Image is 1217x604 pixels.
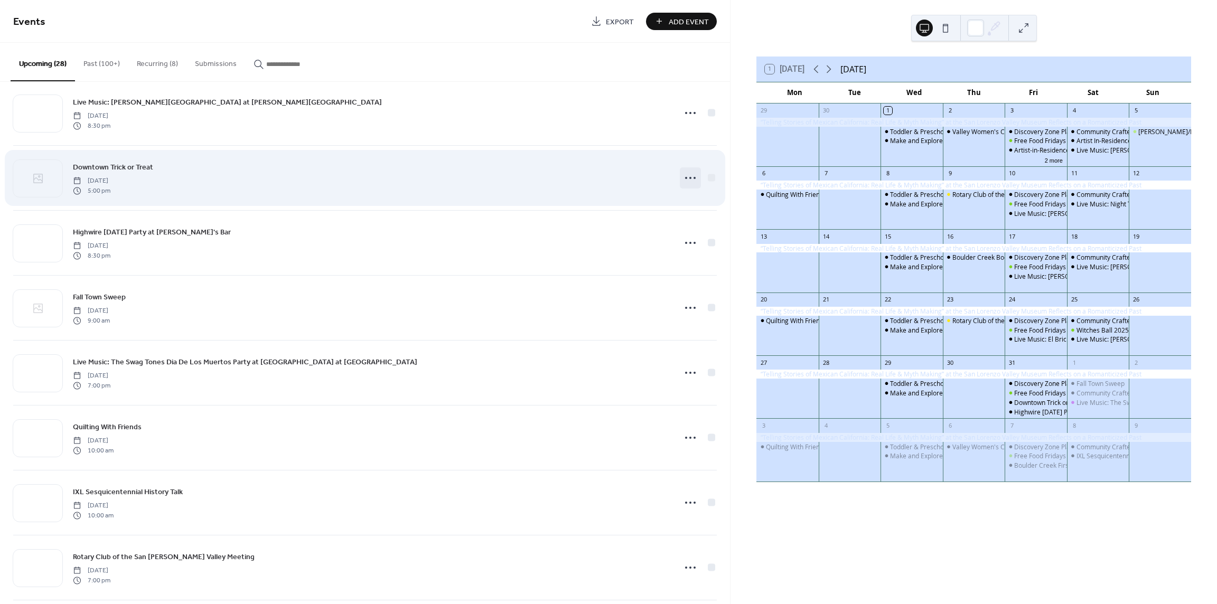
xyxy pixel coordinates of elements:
[1076,190,1136,199] div: Community Crafters
[822,421,830,429] div: 4
[73,241,110,251] span: [DATE]
[952,253,1119,262] div: Boulder Creek Book Group (Hybrid: In-Person and Zoom)
[13,12,45,32] span: Events
[881,253,943,262] div: Toddler & Preschool Storytime
[73,552,255,563] span: Rotary Club of the San [PERSON_NAME] Valley Meeting
[73,487,183,498] span: IXL Sesquicentennial History Talk
[943,127,1005,136] div: Valley Women's Club Caregiver Support Group Meeting
[881,379,943,388] div: Toddler & Preschool Storytime
[1070,107,1078,115] div: 4
[73,446,114,455] span: 10:00 am
[73,436,114,446] span: [DATE]
[1005,442,1067,451] div: Discovery Zone Play Group
[1070,358,1078,366] div: 1
[890,442,979,451] div: Toddler & Preschool Storytime
[822,232,830,240] div: 14
[946,169,954,177] div: 9
[73,176,110,186] span: [DATE]
[1008,296,1016,304] div: 24
[840,63,866,76] div: [DATE]
[1132,358,1140,366] div: 2
[756,190,819,199] div: Quilting With Friends
[1008,421,1016,429] div: 7
[890,379,979,388] div: Toddler & Preschool Storytime
[583,13,642,30] a: Export
[1070,169,1078,177] div: 11
[756,316,819,325] div: Quilting With Friends
[1014,442,1093,451] div: Discovery Zone Play Group
[1132,169,1140,177] div: 12
[1067,379,1129,388] div: Fall Town Sweep
[1005,326,1067,335] div: Free Food Fridays
[73,161,153,173] a: Downtown Trick or Treat
[73,227,231,238] span: Highwire [DATE] Party at [PERSON_NAME]'s Bar
[1067,127,1129,136] div: Community Crafters
[73,486,183,498] a: IXL Sesquicentennial History Talk
[881,451,943,460] div: Make and Explore @ Boulder Creek
[1129,127,1191,136] div: Wee Kirk Farmers/Makers Market
[1067,316,1129,325] div: Community Crafters
[1005,379,1067,388] div: Discovery Zone Play Group
[946,421,954,429] div: 6
[946,232,954,240] div: 16
[1070,232,1078,240] div: 18
[646,13,717,30] button: Add Event
[1014,190,1093,199] div: Discovery Zone Play Group
[1014,451,1066,460] div: Free Food Fridays
[881,190,943,199] div: Toddler & Preschool Storytime
[1067,136,1129,145] div: Artist In-Residence Talk
[73,291,126,303] a: Fall Town Sweep
[881,200,943,209] div: Make and Explore @ Boulder Creek
[1005,272,1067,281] div: Live Music: Jefferson's Revival at Joe's Bar
[1014,146,1130,155] div: Artist-in-Residence Exhibition Reception
[766,442,827,451] div: Quilting With Friends
[73,292,126,303] span: Fall Town Sweep
[946,358,954,366] div: 30
[822,169,830,177] div: 7
[1005,389,1067,398] div: Free Food Fridays
[760,169,767,177] div: 6
[1067,442,1129,451] div: Community Crafters
[1123,82,1183,103] div: Sun
[1067,335,1129,344] div: Live Music: Cooper Street at Joe's Bar
[1067,146,1129,155] div: Live Music: Kevin Hamm Band at Joe's Bar
[822,107,830,115] div: 30
[1014,326,1066,335] div: Free Food Fridays
[1005,408,1067,417] div: Highwire Halloween Party at Joe's Bar
[186,43,245,80] button: Submissions
[73,381,110,390] span: 7:00 pm
[1005,262,1067,271] div: Free Food Fridays
[1014,461,1092,470] div: Boulder Creek First [DATE]
[1014,136,1066,145] div: Free Food Fridays
[1008,169,1016,177] div: 10
[1014,408,1155,417] div: Highwire [DATE] Party at [PERSON_NAME]'s Bar
[943,442,1005,451] div: Valley Women's Club Caregiver Support Group Meeting
[890,262,1015,271] div: Make and Explore @ [GEOGRAPHIC_DATA]
[884,169,892,177] div: 8
[73,251,110,260] span: 8:30 pm
[952,442,1115,451] div: Valley Women's Club Caregiver Support Group Meeting
[884,358,892,366] div: 29
[1132,421,1140,429] div: 9
[1067,253,1129,262] div: Community Crafters
[946,296,954,304] div: 23
[1008,107,1016,115] div: 3
[1005,253,1067,262] div: Discovery Zone Play Group
[1067,262,1129,271] div: Live Music: Jeffrey A. Meyer Band at Joe's Bar
[1132,107,1140,115] div: 5
[1076,136,1145,145] div: Artist In-Residence Talk
[1070,421,1078,429] div: 8
[1132,296,1140,304] div: 26
[881,389,943,398] div: Make and Explore @ Boulder Creek
[73,356,417,368] a: Live Music: The Swag Tones Dia De Los Muertos Party at [GEOGRAPHIC_DATA] at [GEOGRAPHIC_DATA]
[890,190,979,199] div: Toddler & Preschool Storytime
[1076,326,1129,335] div: Witches Ball 2025
[943,253,1005,262] div: Boulder Creek Book Group (Hybrid: In-Person and Zoom)
[1008,358,1016,366] div: 31
[11,43,75,81] button: Upcoming (28)
[890,326,1015,335] div: Make and Explore @ [GEOGRAPHIC_DATA]
[1041,155,1067,164] button: 2 more
[760,358,767,366] div: 27
[825,82,884,103] div: Tue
